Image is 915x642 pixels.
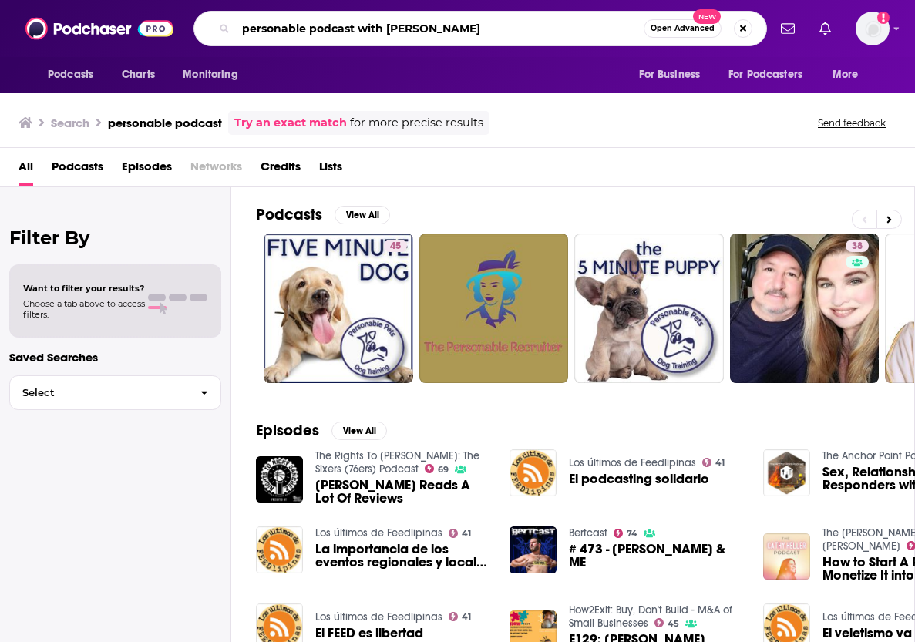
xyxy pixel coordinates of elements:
span: Podcasts [48,64,93,86]
button: open menu [172,60,257,89]
a: PodcastsView All [256,205,390,224]
h2: Episodes [256,421,319,440]
a: Los últimos de Feedlipinas [569,456,696,469]
a: Credits [261,154,301,186]
span: For Podcasters [728,64,802,86]
p: Saved Searches [9,350,221,365]
svg: Add a profile image [877,12,890,24]
span: 74 [627,530,637,537]
a: 41 [702,458,725,467]
span: Open Advanced [651,25,715,32]
a: 45 [264,234,413,383]
a: 41 [449,612,472,621]
span: 38 [852,239,863,254]
a: Charts [112,60,164,89]
button: Select [9,375,221,410]
a: 41 [449,529,472,538]
span: Select [10,388,188,398]
button: open menu [37,60,113,89]
a: EpisodesView All [256,421,387,440]
span: Monitoring [183,64,237,86]
a: 45 [384,240,407,252]
span: 45 [668,620,679,627]
span: 41 [462,613,471,620]
span: For Business [639,64,700,86]
button: open menu [822,60,878,89]
button: View All [331,422,387,440]
span: More [833,64,859,86]
img: Podchaser - Follow, Share and Rate Podcasts [25,14,173,43]
a: El FEED es libertad [315,627,423,640]
button: Show profile menu [856,12,890,45]
span: New [693,9,721,24]
span: # 473 - [PERSON_NAME] & ME [569,543,745,569]
button: Send feedback [813,116,890,129]
a: How2Exit: Buy, Don't Build - M&A of Small Businesses [569,603,732,630]
img: La importancia de los eventos regionales y locales en el podcasting independiente [256,526,303,573]
img: User Profile [856,12,890,45]
span: Networks [190,154,242,186]
span: Want to filter your results? [23,283,145,294]
img: How to Start A Podcast & Monetize It into a 7 Figure Business [763,533,810,580]
a: 45 [654,618,680,627]
a: The Rights To Ricky Sanchez: The Sixers (76ers) Podcast [315,449,479,476]
h3: personable podcast [108,116,222,130]
img: El podcasting solidario [510,449,557,496]
a: Spike Reads A Lot Of Reviews [315,479,491,505]
span: 69 [438,466,449,473]
a: Lists [319,154,342,186]
a: Show notifications dropdown [813,15,837,42]
h2: Filter By [9,227,221,249]
img: Sex, Relationships, and First Responders with Destiny Morris, AMFT [763,449,810,496]
a: Show notifications dropdown [775,15,801,42]
a: Try an exact match [234,114,347,132]
a: 74 [614,529,638,538]
h3: Search [51,116,89,130]
h2: Podcasts [256,205,322,224]
span: Logged in as mresewehr [856,12,890,45]
span: 41 [462,530,471,537]
a: 38 [730,234,880,383]
a: Bertcast [569,526,607,539]
input: Search podcasts, credits, & more... [236,16,644,41]
span: 41 [715,459,725,466]
a: El podcasting solidario [569,472,709,486]
a: Los últimos de Feedlipinas [315,526,442,539]
a: La importancia de los eventos regionales y locales en el podcasting independiente [315,543,491,569]
a: Episodes [122,154,172,186]
a: Podcasts [52,154,103,186]
button: Open AdvancedNew [644,19,722,38]
a: # 473 - Whitney Cummings & ME [569,543,745,569]
span: [PERSON_NAME] Reads A Lot Of Reviews [315,479,491,505]
a: 69 [425,464,449,473]
a: Los últimos de Feedlipinas [315,610,442,624]
button: open menu [718,60,825,89]
span: Charts [122,64,155,86]
img: # 473 - Whitney Cummings & ME [510,526,557,573]
div: Search podcasts, credits, & more... [193,11,767,46]
span: 45 [390,239,401,254]
button: View All [335,206,390,224]
a: All [19,154,33,186]
span: Choose a tab above to access filters. [23,298,145,320]
span: for more precise results [350,114,483,132]
a: 38 [846,240,869,252]
button: open menu [628,60,719,89]
img: Spike Reads A Lot Of Reviews [256,456,303,503]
